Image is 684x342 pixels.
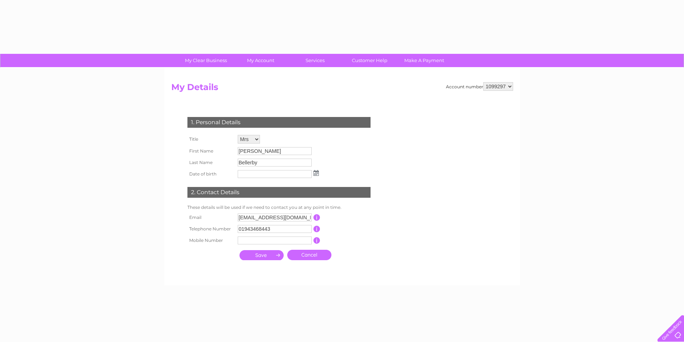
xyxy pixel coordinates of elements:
[186,203,372,212] td: These details will be used if we need to contact you at any point in time.
[239,250,284,260] input: Submit
[313,214,320,221] input: Information
[313,237,320,244] input: Information
[186,235,236,246] th: Mobile Number
[186,223,236,235] th: Telephone Number
[231,54,290,67] a: My Account
[187,187,371,198] div: 2. Contact Details
[313,226,320,232] input: Information
[186,133,236,145] th: Title
[395,54,454,67] a: Make A Payment
[176,54,236,67] a: My Clear Business
[187,117,371,128] div: 1. Personal Details
[186,168,236,180] th: Date of birth
[313,170,319,176] img: ...
[171,82,513,96] h2: My Details
[446,82,513,91] div: Account number
[287,250,331,260] a: Cancel
[186,157,236,168] th: Last Name
[285,54,345,67] a: Services
[186,212,236,223] th: Email
[186,145,236,157] th: First Name
[340,54,399,67] a: Customer Help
